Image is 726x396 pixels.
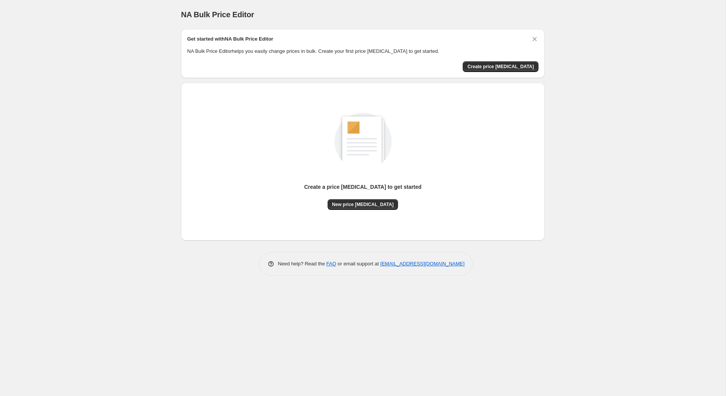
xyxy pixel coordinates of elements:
[463,61,538,72] button: Create price change job
[336,261,380,267] span: or email support at
[278,261,326,267] span: Need help? Read the
[328,199,398,210] button: New price [MEDICAL_DATA]
[187,35,273,43] h2: Get started with NA Bulk Price Editor
[380,261,465,267] a: [EMAIL_ADDRESS][DOMAIN_NAME]
[181,10,254,19] span: NA Bulk Price Editor
[187,47,538,55] p: NA Bulk Price Editor helps you easily change prices in bulk. Create your first price [MEDICAL_DAT...
[332,201,394,208] span: New price [MEDICAL_DATA]
[467,64,534,70] span: Create price [MEDICAL_DATA]
[304,183,422,191] p: Create a price [MEDICAL_DATA] to get started
[326,261,336,267] a: FAQ
[531,35,538,43] button: Dismiss card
